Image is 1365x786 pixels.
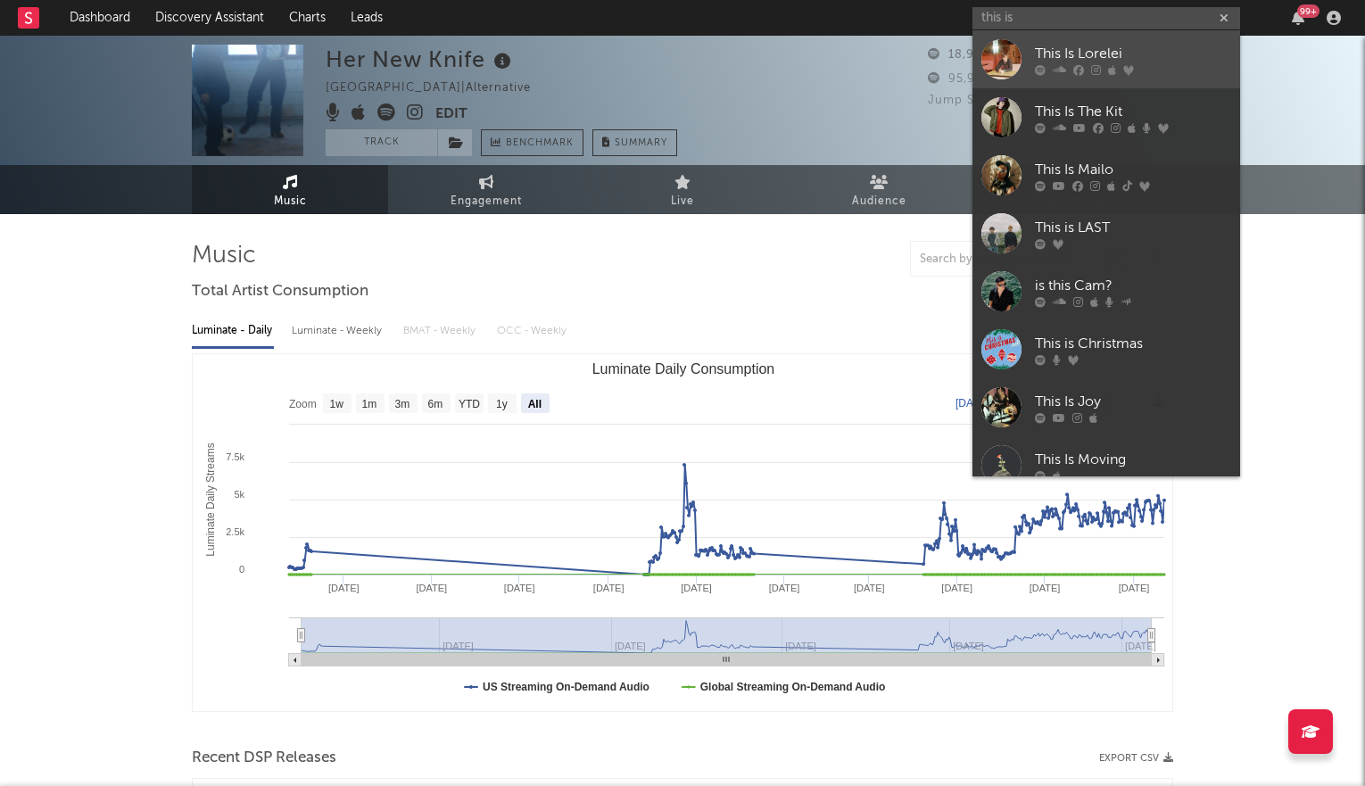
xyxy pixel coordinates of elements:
[481,129,583,156] a: Benchmark
[528,398,542,410] text: All
[326,78,551,99] div: [GEOGRAPHIC_DATA] | Alternative
[192,316,274,346] div: Luminate - Daily
[326,129,437,156] button: Track
[428,398,443,410] text: 6m
[1035,391,1231,412] div: This Is Joy
[1030,583,1061,593] text: [DATE]
[192,281,368,302] span: Total Artist Consumption
[928,73,1098,85] span: 95,919 Monthly Listeners
[1119,583,1150,593] text: [DATE]
[362,398,377,410] text: 1m
[972,88,1240,146] a: This Is The Kit
[671,191,694,212] span: Live
[592,129,677,156] button: Summary
[483,681,649,693] text: US Streaming On-Demand Audio
[972,378,1240,436] a: This Is Joy
[1035,101,1231,122] div: This Is The Kit
[504,583,535,593] text: [DATE]
[854,583,885,593] text: [DATE]
[972,262,1240,320] a: is this Cam?
[330,398,344,410] text: 1w
[1035,275,1231,296] div: is this Cam?
[1035,217,1231,238] div: This is LAST
[972,30,1240,88] a: This Is Lorelei
[292,316,385,346] div: Luminate - Weekly
[1035,449,1231,470] div: This Is Moving
[192,165,388,214] a: Music
[274,191,307,212] span: Music
[451,191,522,212] span: Engagement
[1099,753,1173,764] button: Export CSV
[416,583,447,593] text: [DATE]
[1292,11,1304,25] button: 99+
[388,165,584,214] a: Engagement
[972,320,1240,378] a: This is Christmas
[226,526,244,537] text: 2.5k
[1035,333,1231,354] div: This is Christmas
[928,95,1033,106] span: Jump Score: 78.6
[226,451,244,462] text: 7.5k
[700,681,886,693] text: Global Streaming On-Demand Audio
[584,165,781,214] a: Live
[592,361,775,376] text: Luminate Daily Consumption
[193,354,1173,711] svg: Luminate Daily Consumption
[781,165,977,214] a: Audience
[1035,43,1231,64] div: This Is Lorelei
[955,397,989,410] text: [DATE]
[435,103,467,126] button: Edit
[972,7,1240,29] input: Search for artists
[972,436,1240,494] a: This Is Moving
[192,748,336,769] span: Recent DSP Releases
[593,583,625,593] text: [DATE]
[289,398,317,410] text: Zoom
[459,398,480,410] text: YTD
[1297,4,1319,18] div: 99 +
[328,583,360,593] text: [DATE]
[496,398,508,410] text: 1y
[395,398,410,410] text: 3m
[1125,641,1156,651] text: [DATE]
[615,138,667,148] span: Summary
[204,443,217,556] text: Luminate Daily Streams
[239,564,244,575] text: 0
[852,191,906,212] span: Audience
[769,583,800,593] text: [DATE]
[326,45,516,74] div: Her New Knife
[1035,159,1231,180] div: This Is Mailo
[681,583,712,593] text: [DATE]
[972,204,1240,262] a: This is LAST
[506,133,574,154] span: Benchmark
[941,583,972,593] text: [DATE]
[928,49,990,61] span: 18,948
[234,489,244,500] text: 5k
[972,146,1240,204] a: This Is Mailo
[911,252,1099,267] input: Search by song name or URL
